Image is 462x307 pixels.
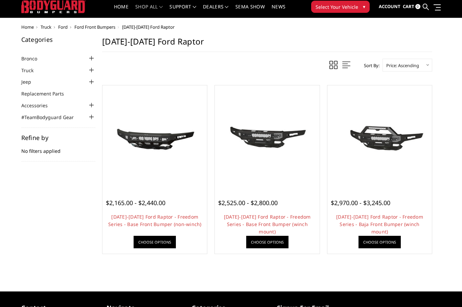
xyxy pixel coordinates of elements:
[41,24,51,30] a: Truck
[379,3,400,9] span: Account
[114,4,129,18] a: Home
[58,24,68,30] a: Ford
[316,3,358,10] span: Select Your Vehicle
[415,4,420,9] span: 0
[21,24,34,30] a: Home
[203,4,229,18] a: Dealers
[311,1,370,13] button: Select Your Vehicle
[102,36,432,52] h1: [DATE]-[DATE] Ford Raptor
[21,67,42,74] a: Truck
[21,36,96,43] h5: Categories
[122,24,175,30] span: [DATE]-[DATE] Ford Raptor
[21,55,46,62] a: Bronco
[21,78,40,85] a: Jeep
[169,4,196,18] a: Support
[21,114,82,121] a: #TeamBodyguard Gear
[106,199,165,207] span: $2,165.00 - $2,440.00
[134,236,176,248] a: Choose Options
[218,199,278,207] span: $2,525.00 - $2,800.00
[329,87,430,188] a: 2021-2025 Ford Raptor - Freedom Series - Baja Front Bumper (winch mount) 2021-2025 Ford Raptor - ...
[235,4,265,18] a: SEMA Show
[403,3,414,9] span: Cart
[21,102,56,109] a: Accessories
[21,0,86,13] img: BODYGUARD BUMPERS
[359,236,401,248] a: Choose Options
[246,236,288,248] a: Choose Options
[21,135,96,162] div: No filters applied
[363,3,365,10] span: ▾
[428,275,462,307] iframe: Chat Widget
[272,4,285,18] a: News
[135,4,163,18] a: shop all
[21,90,72,97] a: Replacement Parts
[216,114,318,161] img: 2021-2025 Ford Raptor - Freedom Series - Base Front Bumper (winch mount)
[21,135,96,141] h5: Refine by
[216,87,318,188] a: 2021-2025 Ford Raptor - Freedom Series - Base Front Bumper (winch mount)
[224,214,311,235] a: [DATE]-[DATE] Ford Raptor - Freedom Series - Base Front Bumper (winch mount)
[331,199,390,207] span: $2,970.00 - $3,245.00
[108,214,202,227] a: [DATE]-[DATE] Ford Raptor - Freedom Series - Base Front Bumper (non-winch)
[104,87,205,188] a: 2021-2025 Ford Raptor - Freedom Series - Base Front Bumper (non-winch) 2021-2025 Ford Raptor - Fr...
[74,24,115,30] a: Ford Front Bumpers
[360,60,379,71] label: Sort By:
[336,214,423,235] a: [DATE]-[DATE] Ford Raptor - Freedom Series - Baja Front Bumper (winch mount)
